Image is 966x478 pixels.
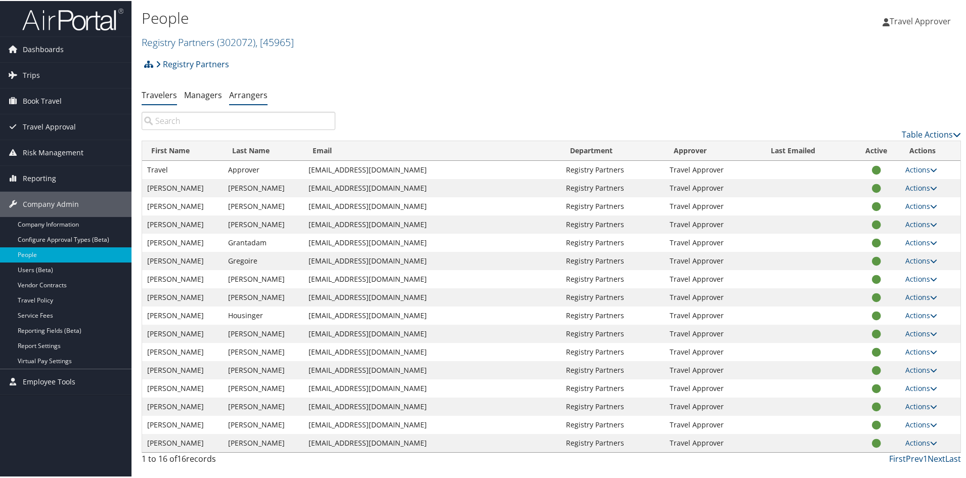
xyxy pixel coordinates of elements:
[229,89,268,100] a: Arrangers
[928,452,945,463] a: Next
[665,324,761,342] td: Travel Approver
[223,306,304,324] td: Housinger
[303,306,560,324] td: [EMAIL_ADDRESS][DOMAIN_NAME]
[561,214,665,233] td: Registry Partners
[142,342,223,360] td: [PERSON_NAME]
[905,200,937,210] a: Actions
[852,140,901,160] th: Active: activate to sort column ascending
[561,269,665,287] td: Registry Partners
[303,360,560,378] td: [EMAIL_ADDRESS][DOMAIN_NAME]
[217,34,255,48] span: ( 302072 )
[665,306,761,324] td: Travel Approver
[223,360,304,378] td: [PERSON_NAME]
[905,291,937,301] a: Actions
[23,113,76,139] span: Travel Approval
[665,415,761,433] td: Travel Approver
[905,437,937,447] a: Actions
[303,269,560,287] td: [EMAIL_ADDRESS][DOMAIN_NAME]
[303,433,560,451] td: [EMAIL_ADDRESS][DOMAIN_NAME]
[142,160,223,178] td: Travel
[665,397,761,415] td: Travel Approver
[303,214,560,233] td: [EMAIL_ADDRESS][DOMAIN_NAME]
[945,452,961,463] a: Last
[561,196,665,214] td: Registry Partners
[22,7,123,30] img: airportal-logo.png
[561,433,665,451] td: Registry Partners
[223,324,304,342] td: [PERSON_NAME]
[905,219,937,228] a: Actions
[665,269,761,287] td: Travel Approver
[561,378,665,397] td: Registry Partners
[142,89,177,100] a: Travelers
[905,182,937,192] a: Actions
[223,251,304,269] td: Gregoire
[142,397,223,415] td: [PERSON_NAME]
[223,233,304,251] td: Grantadam
[223,196,304,214] td: [PERSON_NAME]
[142,306,223,324] td: [PERSON_NAME]
[142,7,688,28] h1: People
[923,452,928,463] a: 1
[905,237,937,246] a: Actions
[665,360,761,378] td: Travel Approver
[23,88,62,113] span: Book Travel
[665,287,761,306] td: Travel Approver
[561,251,665,269] td: Registry Partners
[142,433,223,451] td: [PERSON_NAME]
[762,140,852,160] th: Last Emailed: activate to sort column ascending
[223,140,304,160] th: Last Name: activate to sort column descending
[23,165,56,190] span: Reporting
[142,178,223,196] td: [PERSON_NAME]
[142,378,223,397] td: [PERSON_NAME]
[561,397,665,415] td: Registry Partners
[900,140,960,160] th: Actions
[561,140,665,160] th: Department: activate to sort column ascending
[156,53,229,73] a: Registry Partners
[142,287,223,306] td: [PERSON_NAME]
[905,364,937,374] a: Actions
[303,233,560,251] td: [EMAIL_ADDRESS][DOMAIN_NAME]
[223,397,304,415] td: [PERSON_NAME]
[23,62,40,87] span: Trips
[303,415,560,433] td: [EMAIL_ADDRESS][DOMAIN_NAME]
[905,346,937,356] a: Actions
[303,324,560,342] td: [EMAIL_ADDRESS][DOMAIN_NAME]
[561,324,665,342] td: Registry Partners
[142,196,223,214] td: [PERSON_NAME]
[665,433,761,451] td: Travel Approver
[142,140,223,160] th: First Name: activate to sort column ascending
[561,360,665,378] td: Registry Partners
[665,140,761,160] th: Approver
[142,415,223,433] td: [PERSON_NAME]
[665,196,761,214] td: Travel Approver
[883,5,961,35] a: Travel Approver
[142,324,223,342] td: [PERSON_NAME]
[223,415,304,433] td: [PERSON_NAME]
[665,214,761,233] td: Travel Approver
[561,415,665,433] td: Registry Partners
[561,342,665,360] td: Registry Partners
[890,15,951,26] span: Travel Approver
[142,111,335,129] input: Search
[665,178,761,196] td: Travel Approver
[142,233,223,251] td: [PERSON_NAME]
[23,191,79,216] span: Company Admin
[184,89,222,100] a: Managers
[142,34,294,48] a: Registry Partners
[902,128,961,139] a: Table Actions
[223,342,304,360] td: [PERSON_NAME]
[142,360,223,378] td: [PERSON_NAME]
[303,378,560,397] td: [EMAIL_ADDRESS][DOMAIN_NAME]
[889,452,906,463] a: First
[665,233,761,251] td: Travel Approver
[223,378,304,397] td: [PERSON_NAME]
[905,164,937,173] a: Actions
[142,251,223,269] td: [PERSON_NAME]
[223,160,304,178] td: Approver
[142,269,223,287] td: [PERSON_NAME]
[303,140,560,160] th: Email: activate to sort column ascending
[561,160,665,178] td: Registry Partners
[905,419,937,428] a: Actions
[303,287,560,306] td: [EMAIL_ADDRESS][DOMAIN_NAME]
[905,382,937,392] a: Actions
